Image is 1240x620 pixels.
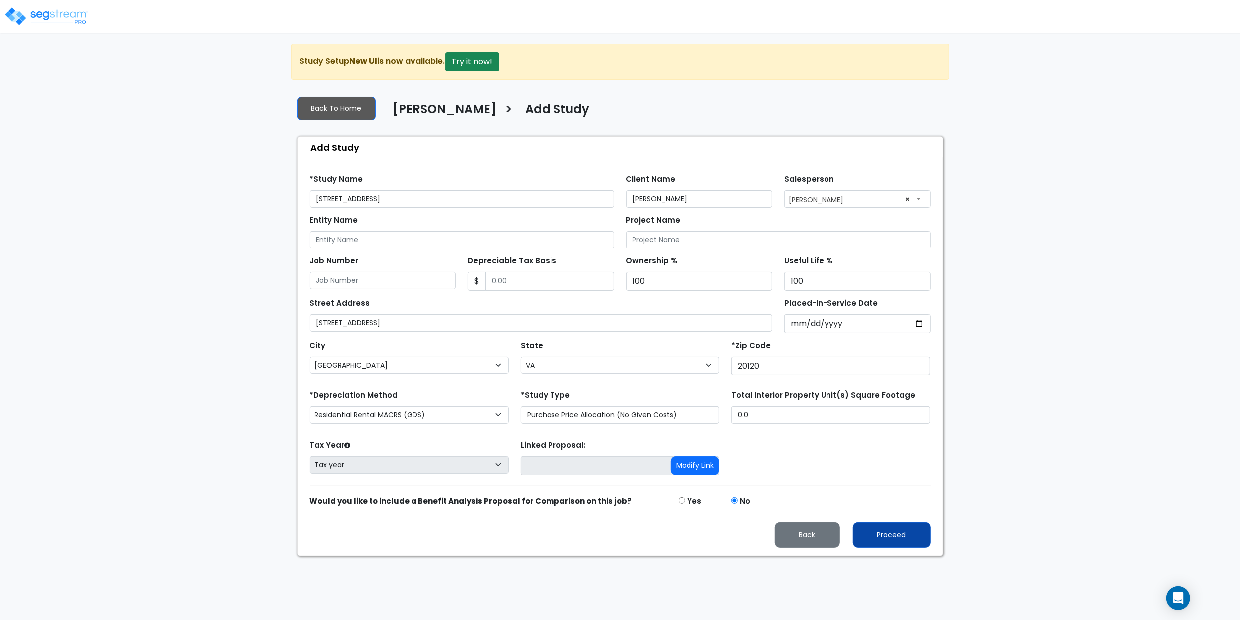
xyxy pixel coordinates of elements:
label: Salesperson [784,174,834,185]
input: Study Name [310,190,614,208]
div: Open Intercom Messenger [1166,586,1190,610]
label: Tax Year [310,440,351,451]
h4: Add Study [526,102,590,119]
label: Depreciable Tax Basis [468,255,556,267]
div: Add Study [303,137,943,158]
h3: > [505,101,513,121]
span: × [906,192,910,206]
button: Try it now! [445,52,499,71]
input: Entity Name [310,231,614,248]
label: Yes [687,496,701,507]
button: Back [775,522,840,548]
label: Project Name [626,215,681,226]
label: Entity Name [310,215,358,226]
h4: [PERSON_NAME] [393,102,497,119]
button: Modify Link [671,456,719,475]
input: Job Number [310,272,456,289]
button: Proceed [853,522,931,548]
label: No [740,496,750,507]
input: Project Name [626,231,931,248]
label: State [521,340,543,352]
input: total square foot [731,406,930,424]
label: Useful Life % [784,255,833,267]
label: City [310,340,326,352]
div: Study Setup is now available. [291,44,949,80]
label: Client Name [626,174,676,185]
label: Street Address [310,298,370,309]
label: *Study Type [521,390,570,401]
label: Total Interior Property Unit(s) Square Footage [731,390,915,401]
a: Back To Home [297,97,376,120]
a: Back [767,528,848,540]
label: Linked Proposal: [521,440,585,451]
strong: New UI [350,55,378,67]
label: Job Number [310,255,359,267]
label: *Zip Code [731,340,771,352]
input: Zip Code [731,357,930,375]
label: Placed-In-Service Date [784,298,878,309]
label: *Study Name [310,174,363,185]
img: logo_pro_r.png [4,6,89,26]
label: *Depreciation Method [310,390,398,401]
span: $ [468,272,486,291]
strong: Would you like to include a Benefit Analysis Proposal for Comparison on this job? [310,496,632,506]
input: Ownership % [626,272,773,291]
a: Add Study [518,102,590,123]
input: Useful Life % [784,272,931,291]
input: 0.00 [485,272,614,291]
label: Ownership % [626,255,678,267]
input: Client Name [626,190,773,208]
input: Street Address [310,314,773,332]
a: [PERSON_NAME] [386,102,497,123]
span: Asher Fried [785,191,930,207]
span: Asher Fried [784,190,931,208]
